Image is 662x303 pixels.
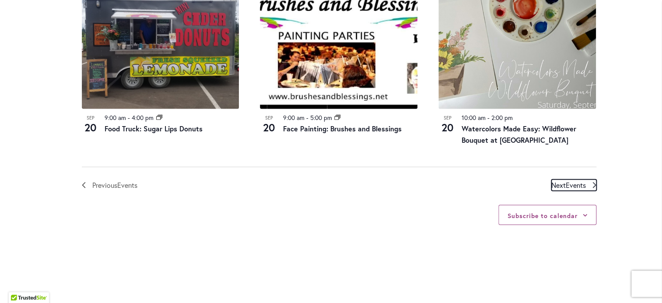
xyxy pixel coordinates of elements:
span: Sep [260,114,277,122]
iframe: Launch Accessibility Center [7,272,31,296]
a: Previous Events [82,180,137,191]
time: 10:00 am [461,113,485,122]
time: 4:00 pm [132,113,154,122]
a: Next Events [551,180,596,191]
span: Sep [438,114,456,122]
span: Events [566,180,586,190]
time: 9:00 am [105,113,126,122]
a: Watercolors Made Easy: Wildflower Bouquet at [GEOGRAPHIC_DATA] [461,124,576,144]
span: Next [551,180,586,191]
a: Face Painting: Brushes and Blessings [283,124,401,133]
span: 20 [260,120,277,135]
span: Events [117,180,137,190]
span: 20 [82,120,99,135]
span: Previous [92,180,137,191]
span: - [306,113,308,122]
span: - [128,113,130,122]
a: Food Truck: Sugar Lips Donuts [105,124,203,133]
span: Sep [82,114,99,122]
time: 5:00 pm [310,113,332,122]
button: Subscribe to calendar [508,211,577,220]
span: - [487,113,489,122]
span: 20 [438,120,456,135]
time: 2:00 pm [491,113,512,122]
time: 9:00 am [283,113,304,122]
